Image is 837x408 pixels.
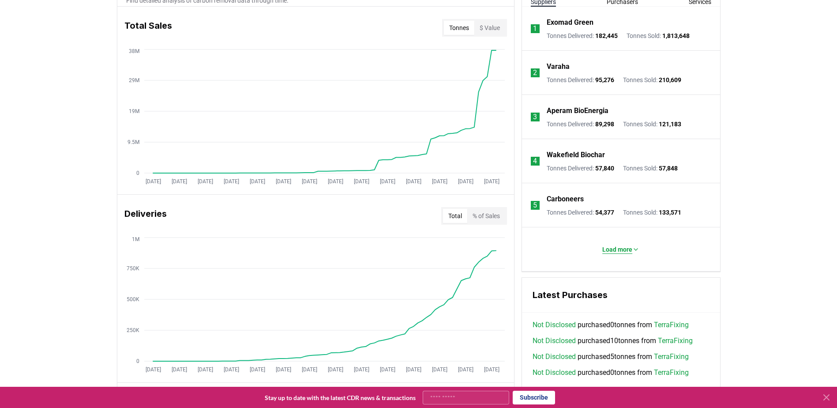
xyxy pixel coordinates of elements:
[547,150,605,160] a: Wakefield Biochar
[405,366,421,373] tspan: [DATE]
[533,367,689,378] span: purchased 0 tonnes from
[379,178,395,185] tspan: [DATE]
[533,336,693,346] span: purchased 10 tonnes from
[129,77,139,83] tspan: 29M
[301,366,317,373] tspan: [DATE]
[129,108,139,114] tspan: 19M
[547,17,593,28] a: Exomad Green
[533,351,576,362] a: Not Disclosed
[275,178,291,185] tspan: [DATE]
[533,112,537,122] p: 3
[658,336,693,346] a: TerraFixing
[595,165,614,172] span: 57,840
[547,164,614,173] p: Tonnes Delivered :
[595,32,618,39] span: 182,445
[127,327,139,333] tspan: 250K
[171,366,187,373] tspan: [DATE]
[127,296,139,302] tspan: 500K
[533,320,576,330] a: Not Disclosed
[533,351,689,362] span: purchased 5 tonnes from
[458,178,473,185] tspan: [DATE]
[627,31,690,40] p: Tonnes Sold :
[654,320,689,330] a: TerraFixing
[533,288,709,302] h3: Latest Purchases
[136,358,139,364] tspan: 0
[467,209,505,223] button: % of Sales
[223,178,239,185] tspan: [DATE]
[654,351,689,362] a: TerraFixing
[432,178,447,185] tspan: [DATE]
[533,200,537,211] p: 5
[623,120,681,128] p: Tonnes Sold :
[547,61,570,72] a: Varaha
[547,106,608,116] a: Aperam BioEnergia
[197,178,213,185] tspan: [DATE]
[533,68,537,78] p: 2
[145,178,161,185] tspan: [DATE]
[484,366,499,373] tspan: [DATE]
[533,23,537,34] p: 1
[662,32,690,39] span: 1,813,648
[443,209,467,223] button: Total
[444,21,474,35] button: Tonnes
[132,236,139,242] tspan: 1M
[602,245,632,254] p: Load more
[547,31,618,40] p: Tonnes Delivered :
[595,121,614,128] span: 89,298
[249,366,265,373] tspan: [DATE]
[353,366,369,373] tspan: [DATE]
[547,76,614,84] p: Tonnes Delivered :
[623,164,678,173] p: Tonnes Sold :
[432,366,447,373] tspan: [DATE]
[474,21,505,35] button: $ Value
[124,207,167,225] h3: Deliveries
[136,170,139,176] tspan: 0
[547,120,614,128] p: Tonnes Delivered :
[197,366,213,373] tspan: [DATE]
[595,76,614,83] span: 95,276
[595,241,646,258] button: Load more
[124,19,172,37] h3: Total Sales
[595,209,614,216] span: 54,377
[533,156,537,166] p: 4
[171,178,187,185] tspan: [DATE]
[659,76,681,83] span: 210,609
[353,178,369,185] tspan: [DATE]
[659,121,681,128] span: 121,183
[405,178,421,185] tspan: [DATE]
[275,366,291,373] tspan: [DATE]
[128,139,139,145] tspan: 9.5M
[301,178,317,185] tspan: [DATE]
[249,178,265,185] tspan: [DATE]
[533,336,576,346] a: Not Disclosed
[327,366,343,373] tspan: [DATE]
[547,194,584,204] a: Carboneers
[623,208,681,217] p: Tonnes Sold :
[458,366,473,373] tspan: [DATE]
[659,165,678,172] span: 57,848
[223,366,239,373] tspan: [DATE]
[654,367,689,378] a: TerraFixing
[623,76,681,84] p: Tonnes Sold :
[127,265,139,272] tspan: 750K
[129,48,139,54] tspan: 38M
[145,366,161,373] tspan: [DATE]
[659,209,681,216] span: 133,571
[547,208,614,217] p: Tonnes Delivered :
[484,178,499,185] tspan: [DATE]
[327,178,343,185] tspan: [DATE]
[379,366,395,373] tspan: [DATE]
[533,320,689,330] span: purchased 0 tonnes from
[533,367,576,378] a: Not Disclosed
